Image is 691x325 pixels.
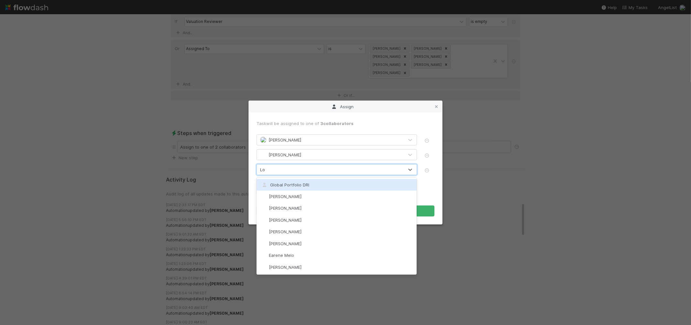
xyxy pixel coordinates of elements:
[260,240,267,247] img: avatar_dbacaa61-7a5b-4cd3-8dce-10af25fe9829.png
[269,217,302,223] span: [PERSON_NAME]
[260,229,267,235] img: avatar_501ac9d6-9fa6-4fe9-975e-1fd988f7bdb1.png
[320,121,354,126] span: 3 collaborators
[260,217,267,223] img: avatar_abca0ba5-4208-44dd-8897-90682736f166.png
[257,120,434,127] div: Task will be assigned to one of
[260,264,267,270] img: avatar_c5d21822-b33e-464f-859b-0ce9ec16732a.png
[269,265,302,270] span: [PERSON_NAME]
[269,152,301,157] span: [PERSON_NAME]
[269,241,302,246] span: [PERSON_NAME]
[260,252,267,259] img: avatar_bc42736a-3f00-4d10-a11d-d22e63cdc729.png
[260,182,309,187] span: Global Portfolio DRI
[269,253,294,258] span: Earene Melo
[269,229,302,234] span: [PERSON_NAME]
[260,193,267,200] img: avatar_628a5c20-041b-43d3-a441-1958b262852b.png
[269,194,302,199] span: [PERSON_NAME]
[249,101,442,112] div: Assign
[260,137,267,143] img: avatar_cd4e5e5e-3003-49e5-bc76-fd776f359de9.png
[269,205,302,211] span: [PERSON_NAME]
[260,152,267,158] img: avatar_5106bb14-94e9-4897-80de-6ae81081f36d.png
[269,137,301,142] span: [PERSON_NAME]
[260,205,267,212] img: avatar_a3f4375a-141d-47ac-a212-32189532ae09.png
